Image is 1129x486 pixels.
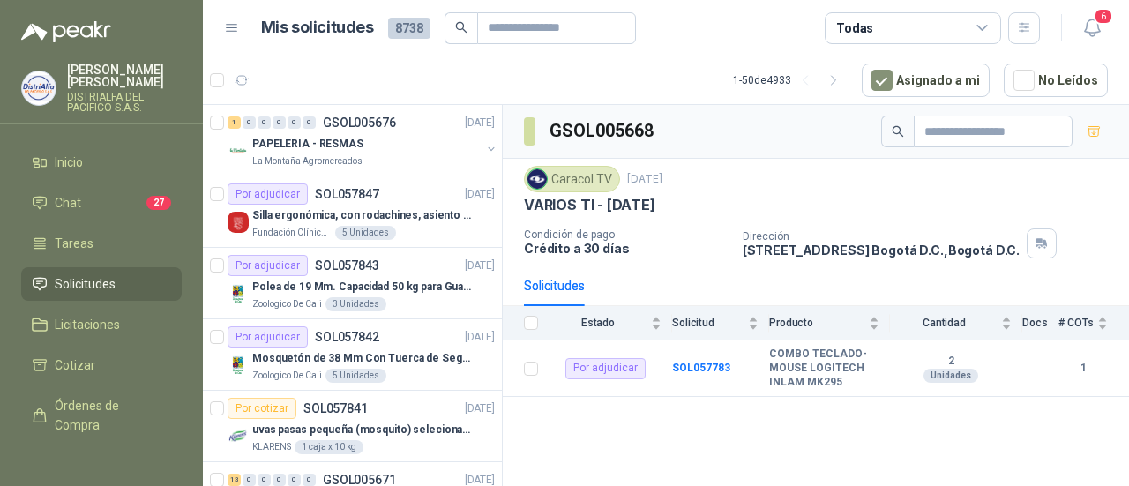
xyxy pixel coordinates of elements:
[1076,12,1108,44] button: 6
[203,248,502,319] a: Por adjudicarSOL057843[DATE] Company LogoPolea de 19 Mm. Capacidad 50 kg para Guaya. Cable O [GEO...
[273,116,286,129] div: 0
[228,426,249,447] img: Company Logo
[769,348,879,389] b: COMBO TECLADO-MOUSE LOGITECH INLAM MK295
[335,226,396,240] div: 5 Unidades
[1004,64,1108,97] button: No Leídos
[1094,8,1113,25] span: 6
[258,474,271,486] div: 0
[672,317,744,329] span: Solicitud
[465,400,495,417] p: [DATE]
[549,306,672,340] th: Estado
[315,331,379,343] p: SOL057842
[550,117,656,145] h3: GSOL005668
[261,15,374,41] h1: Mis solicitudes
[524,228,729,241] p: Condición de pago
[549,317,647,329] span: Estado
[21,146,182,179] a: Inicio
[228,116,241,129] div: 1
[565,358,646,379] div: Por adjudicar
[465,258,495,274] p: [DATE]
[252,350,472,367] p: Mosquetón de 38 Mm Con Tuerca de Seguridad. Carga 100 kg
[524,276,585,295] div: Solicitudes
[228,140,249,161] img: Company Logo
[67,92,182,113] p: DISTRIALFA DEL PACIFICO S.A.S.
[243,474,256,486] div: 0
[258,116,271,129] div: 0
[1058,317,1094,329] span: # COTs
[228,255,308,276] div: Por adjudicar
[455,21,467,34] span: search
[890,355,1012,369] b: 2
[252,369,322,383] p: Zoologico De Cali
[303,116,316,129] div: 0
[769,306,890,340] th: Producto
[890,306,1022,340] th: Cantidad
[243,116,256,129] div: 0
[388,18,430,39] span: 8738
[627,171,662,188] p: [DATE]
[67,64,182,88] p: [PERSON_NAME] [PERSON_NAME]
[21,267,182,301] a: Solicitudes
[21,308,182,341] a: Licitaciones
[923,369,978,383] div: Unidades
[55,396,165,435] span: Órdenes de Compra
[21,348,182,382] a: Cotizar
[325,297,386,311] div: 3 Unidades
[743,230,1020,243] p: Dirección
[303,474,316,486] div: 0
[323,116,396,129] p: GSOL005676
[252,279,472,295] p: Polea de 19 Mm. Capacidad 50 kg para Guaya. Cable O [GEOGRAPHIC_DATA]
[836,19,873,38] div: Todas
[862,64,990,97] button: Asignado a mi
[743,243,1020,258] p: [STREET_ADDRESS] Bogotá D.C. , Bogotá D.C.
[228,398,296,419] div: Por cotizar
[303,402,368,415] p: SOL057841
[55,315,120,334] span: Licitaciones
[672,306,769,340] th: Solicitud
[252,154,363,168] p: La Montaña Agromercados
[273,474,286,486] div: 0
[203,319,502,391] a: Por adjudicarSOL057842[DATE] Company LogoMosquetón de 38 Mm Con Tuerca de Seguridad. Carga 100 kg...
[524,241,729,256] p: Crédito a 30 días
[315,188,379,200] p: SOL057847
[295,440,363,454] div: 1 caja x 10 kg
[55,234,93,253] span: Tareas
[228,112,498,168] a: 1 0 0 0 0 0 GSOL005676[DATE] Company LogoPAPELERIA - RESMASLa Montaña Agromercados
[252,297,322,311] p: Zoologico De Cali
[465,329,495,346] p: [DATE]
[203,176,502,248] a: Por adjudicarSOL057847[DATE] Company LogoSilla ergonómica, con rodachines, asiento ajustable en a...
[21,186,182,220] a: Chat27
[325,369,386,383] div: 5 Unidades
[892,125,904,138] span: search
[890,317,998,329] span: Cantidad
[288,474,301,486] div: 0
[315,259,379,272] p: SOL057843
[21,21,111,42] img: Logo peakr
[252,136,363,153] p: PAPELERIA - RESMAS
[769,317,865,329] span: Producto
[228,283,249,304] img: Company Logo
[228,212,249,233] img: Company Logo
[252,440,291,454] p: KLARENS
[55,153,83,172] span: Inicio
[1058,360,1108,377] b: 1
[55,355,95,375] span: Cotizar
[288,116,301,129] div: 0
[672,362,730,374] a: SOL057783
[21,227,182,260] a: Tareas
[203,391,502,462] a: Por cotizarSOL057841[DATE] Company Logouvas pasas pequeña (mosquito) selecionadaKLARENS1 caja x 1...
[1022,306,1058,340] th: Docs
[524,166,620,192] div: Caracol TV
[252,422,472,438] p: uvas pasas pequeña (mosquito) selecionada
[252,207,472,224] p: Silla ergonómica, con rodachines, asiento ajustable en altura, espaldar alto,
[228,183,308,205] div: Por adjudicar
[323,474,396,486] p: GSOL005671
[465,186,495,203] p: [DATE]
[733,66,848,94] div: 1 - 50 de 4933
[465,115,495,131] p: [DATE]
[55,193,81,213] span: Chat
[252,226,332,240] p: Fundación Clínica Shaio
[524,196,655,214] p: VARIOS TI - [DATE]
[21,389,182,442] a: Órdenes de Compra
